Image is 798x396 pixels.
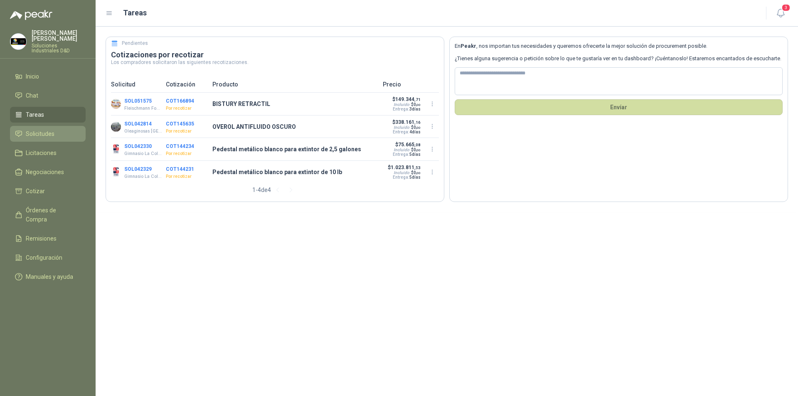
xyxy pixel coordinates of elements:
[10,269,86,285] a: Manuales y ayuda
[10,250,86,266] a: Configuración
[10,231,86,246] a: Remisiones
[111,50,439,60] h3: Cotizaciones por recotizar
[111,167,121,177] img: Company Logo
[414,148,421,152] span: 0
[392,152,421,157] p: Entrega:
[111,144,121,154] img: Company Logo
[383,80,439,89] p: Precio
[781,4,791,12] span: 3
[26,72,39,81] span: Inicio
[455,42,783,50] p: En , nos importan tus necesidades y queremos ofrecerte la mejor solución de procurement posible.
[124,150,162,157] p: Gimnasio La Colina
[388,165,421,170] p: $
[392,142,421,148] p: $
[394,148,409,152] div: Incluido
[388,175,421,180] p: Entrega:
[166,98,194,104] button: COT166894
[124,166,152,172] button: SOL042329
[10,164,86,180] a: Negociaciones
[252,183,298,197] div: 1 - 4 de 4
[26,234,57,243] span: Remisiones
[392,119,421,125] p: $
[124,143,152,149] button: SOL042330
[123,7,147,19] h1: Tareas
[395,119,421,125] span: 338.161
[166,121,194,127] button: COT145635
[212,122,378,131] p: OVEROL ANTIFLUIDO OSCURO
[10,183,86,199] a: Cotizar
[416,148,421,152] span: ,00
[111,80,161,89] p: Solicitud
[414,120,421,125] span: ,16
[166,166,194,172] button: COT144231
[124,173,162,180] p: Gimnasio La Colina
[166,150,207,157] p: Por recotizar
[26,272,73,281] span: Manuales y ayuda
[212,80,378,89] p: Producto
[409,107,421,111] span: 3 días
[124,105,162,112] p: Fleischmann Foods S.A.
[111,122,121,132] img: Company Logo
[414,102,421,107] span: 0
[411,125,421,130] span: $
[10,145,86,161] a: Licitaciones
[10,107,86,123] a: Tareas
[124,121,152,127] button: SOL042814
[32,43,86,53] p: Soluciones Industriales D&D
[212,145,378,154] p: Pedestal metálico blanco para extintor de 2,5 galones
[414,165,421,170] span: ,53
[26,253,62,262] span: Configuración
[124,128,162,135] p: Oleaginosas [GEOGRAPHIC_DATA][PERSON_NAME]
[394,125,409,130] div: Incluido
[416,126,421,130] span: ,00
[394,170,409,175] div: Incluido
[26,91,38,100] span: Chat
[392,96,421,102] p: $
[414,125,421,130] span: 0
[111,99,121,109] img: Company Logo
[414,97,421,102] span: ,71
[10,34,26,49] img: Company Logo
[10,202,86,227] a: Órdenes de Compra
[461,43,476,49] b: Peakr
[212,167,378,177] p: Pedestal metálico blanco para extintor de 10 lb
[26,129,54,138] span: Solicitudes
[391,165,421,170] span: 1.023.811
[32,30,86,42] p: [PERSON_NAME] [PERSON_NAME]
[414,170,421,175] span: 0
[166,80,207,89] p: Cotización
[455,54,783,63] p: ¿Tienes alguna sugerencia o petición sobre lo que te gustaría ver en tu dashboard? ¡Cuéntanoslo! ...
[411,148,421,152] span: $
[10,126,86,142] a: Solicitudes
[10,10,52,20] img: Logo peakr
[124,98,152,104] button: SOL051575
[395,96,421,102] span: 149.344
[122,39,148,47] h5: Pendientes
[409,152,421,157] span: 5 días
[166,143,194,149] button: COT144234
[10,88,86,103] a: Chat
[411,102,421,107] span: $
[166,173,207,180] p: Por recotizar
[26,206,78,224] span: Órdenes de Compra
[394,102,409,107] div: Incluido
[409,175,421,180] span: 5 días
[455,99,783,115] button: Envíar
[409,130,421,134] span: 4 días
[26,110,44,119] span: Tareas
[398,142,421,148] span: 75.665
[392,107,421,111] p: Entrega:
[773,6,788,21] button: 3
[26,148,57,157] span: Licitaciones
[416,103,421,107] span: ,00
[26,167,64,177] span: Negociaciones
[212,99,378,108] p: BISTURY RETRACTIL
[416,171,421,175] span: ,00
[166,128,207,135] p: Por recotizar
[26,187,45,196] span: Cotizar
[411,170,421,175] span: $
[414,143,421,147] span: ,08
[111,60,439,65] p: Los compradores solicitaron las siguientes recotizaciones.
[10,69,86,84] a: Inicio
[166,105,207,112] p: Por recotizar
